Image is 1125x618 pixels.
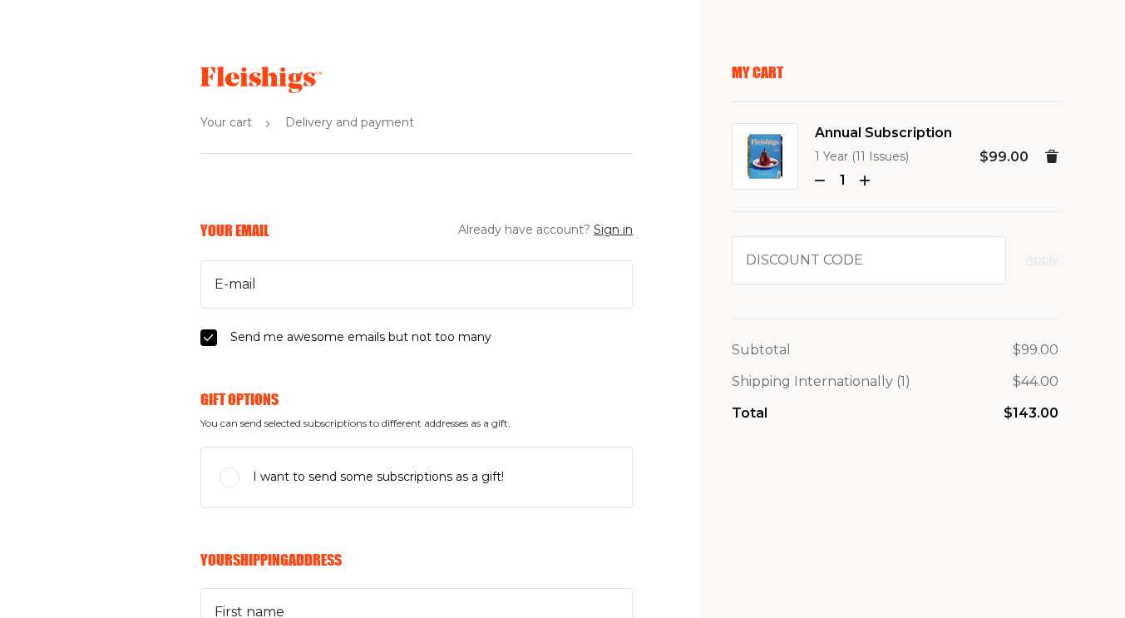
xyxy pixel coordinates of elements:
[1013,371,1058,393] p: $44.00
[200,390,633,408] h6: Gift Options
[200,418,633,429] span: You can send selected subscriptions to different addresses as a gift.
[200,551,633,569] h6: Your Shipping Address
[285,113,414,133] span: Delivery and payment
[200,221,269,240] h6: Your Email
[732,403,767,424] p: Total
[732,339,791,361] p: Subtotal
[220,467,239,487] input: I want to send some subscriptions as a gift!
[815,147,952,167] p: 1 Year (11 Issues)
[732,63,1058,82] p: My Cart
[594,220,633,240] button: Sign in
[748,134,782,179] img: Annual Subscription Image
[831,170,853,191] p: 1
[732,236,1006,284] input: Discount code
[200,329,217,346] input: Send me awesome emails but not too many
[1026,250,1058,270] button: Apply
[253,467,504,487] span: I want to send some subscriptions as a gift!
[1013,339,1058,361] p: $99.00
[200,260,633,309] input: E-mail
[1004,403,1058,424] p: $143.00
[979,146,1029,168] p: $99.00
[815,122,952,144] span: Annual Subscription
[458,220,633,240] span: Already have account?
[200,113,252,133] span: Your cart
[732,371,910,393] p: Shipping Internationally ( 1 )
[230,328,491,348] span: Send me awesome emails but not too many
